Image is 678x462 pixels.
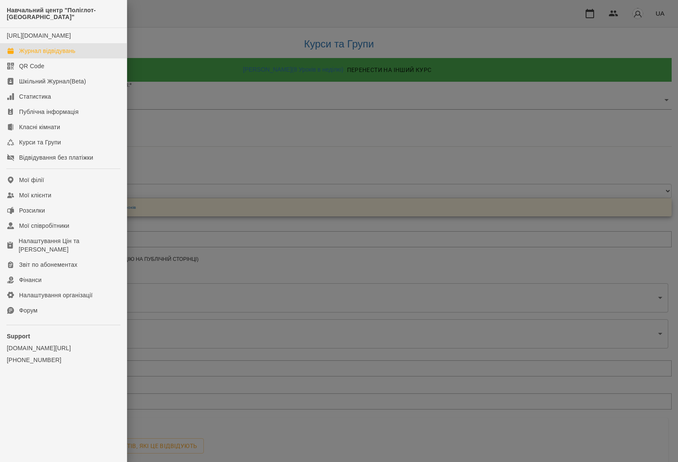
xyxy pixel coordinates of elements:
div: Налаштування організації [19,291,93,299]
div: Фінанси [19,276,42,284]
a: [PHONE_NUMBER] [7,356,120,364]
div: Курси та Групи [19,138,61,147]
div: Налаштування Цін та [PERSON_NAME] [19,237,120,254]
a: [URL][DOMAIN_NAME] [7,32,71,39]
div: Форум [19,306,38,315]
div: Мої співробітники [19,221,69,230]
p: Support [7,332,120,340]
div: Розсилки [19,206,45,215]
div: Відвідування без платіжки [19,153,93,162]
div: Мої клієнти [19,191,51,199]
div: Журнал відвідувань [19,47,75,55]
div: QR Code [19,62,44,70]
div: Мої філії [19,176,44,184]
a: [DOMAIN_NAME][URL] [7,344,120,352]
div: Класні кімнати [19,123,60,131]
span: Навчальний центр "Поліглот-[GEOGRAPHIC_DATA]" [7,7,120,21]
div: Шкільний Журнал(Beta) [19,77,86,86]
div: Публічна інформація [19,108,78,116]
div: Статистика [19,92,51,101]
div: Звіт по абонементах [19,260,78,269]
